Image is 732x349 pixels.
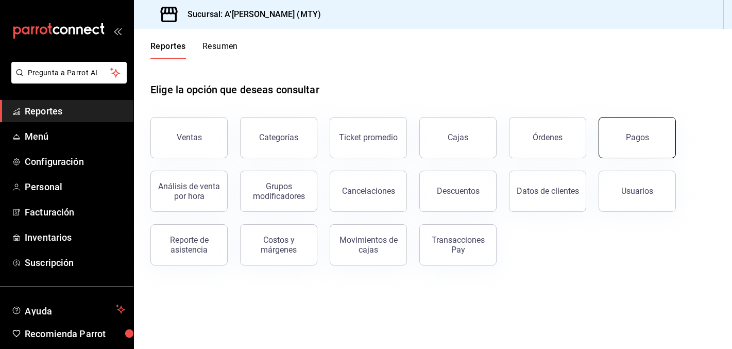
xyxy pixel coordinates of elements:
h3: Sucursal: A'[PERSON_NAME] (MTY) [179,8,321,21]
button: Órdenes [509,117,586,158]
div: Costos y márgenes [247,235,311,255]
div: Categorías [259,132,298,142]
div: Análisis de venta por hora [157,181,221,201]
span: Inventarios [25,230,125,244]
div: Cancelaciones [342,186,395,196]
div: Grupos modificadores [247,181,311,201]
button: Pregunta a Parrot AI [11,62,127,84]
div: navigation tabs [150,41,238,59]
span: Suscripción [25,256,125,270]
h1: Elige la opción que deseas consultar [150,82,319,97]
button: Descuentos [419,171,497,212]
button: Análisis de venta por hora [150,171,228,212]
button: Cancelaciones [330,171,407,212]
div: Descuentos [437,186,480,196]
button: Transacciones Pay [419,224,497,265]
div: Reporte de asistencia [157,235,221,255]
div: Movimientos de cajas [336,235,400,255]
button: Reportes [150,41,186,59]
button: Movimientos de cajas [330,224,407,265]
a: Pregunta a Parrot AI [7,75,127,86]
div: Órdenes [533,132,563,142]
div: Ticket promedio [339,132,398,142]
button: Resumen [202,41,238,59]
span: Pregunta a Parrot AI [28,68,111,78]
button: Ticket promedio [330,117,407,158]
span: Ayuda [25,303,112,315]
button: Categorías [240,117,317,158]
div: Transacciones Pay [426,235,490,255]
span: Configuración [25,155,125,169]
span: Facturación [25,205,125,219]
span: Reportes [25,104,125,118]
div: Datos de clientes [517,186,579,196]
div: Ventas [177,132,202,142]
button: Pagos [599,117,676,158]
button: Usuarios [599,171,676,212]
button: Reporte de asistencia [150,224,228,265]
div: Cajas [448,132,468,142]
button: Datos de clientes [509,171,586,212]
button: Grupos modificadores [240,171,317,212]
span: Personal [25,180,125,194]
button: Cajas [419,117,497,158]
div: Usuarios [621,186,653,196]
button: Costos y márgenes [240,224,317,265]
div: Pagos [626,132,649,142]
span: Menú [25,129,125,143]
button: open_drawer_menu [113,27,122,35]
span: Recomienda Parrot [25,327,125,341]
button: Ventas [150,117,228,158]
